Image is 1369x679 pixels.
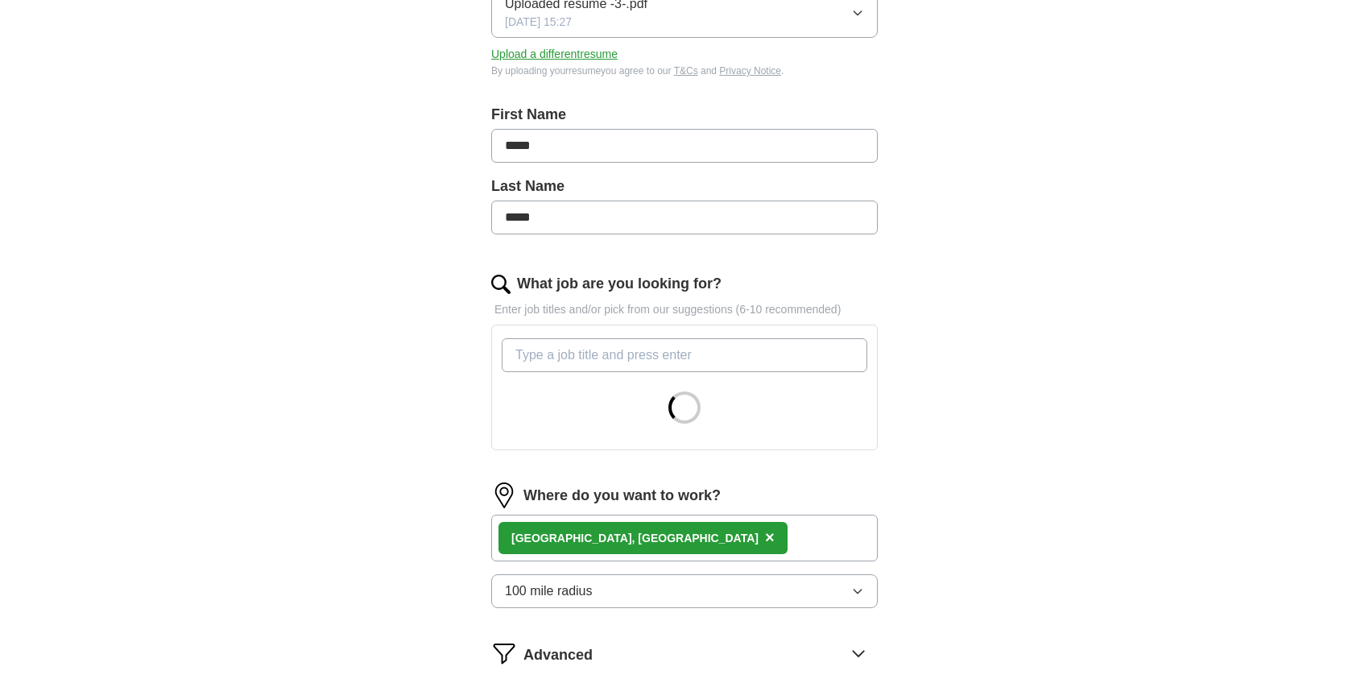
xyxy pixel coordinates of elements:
[491,176,878,197] label: Last Name
[765,528,775,546] span: ×
[511,530,759,547] div: [GEOGRAPHIC_DATA], [GEOGRAPHIC_DATA]
[491,640,517,666] img: filter
[505,582,593,601] span: 100 mile radius
[491,64,878,78] div: By uploading your resume you agree to our and .
[491,301,878,318] p: Enter job titles and/or pick from our suggestions (6-10 recommended)
[765,526,775,550] button: ×
[674,65,698,77] a: T&Cs
[491,574,878,608] button: 100 mile radius
[491,46,618,63] button: Upload a differentresume
[491,482,517,508] img: location.png
[491,275,511,294] img: search.png
[719,65,781,77] a: Privacy Notice
[523,485,721,507] label: Where do you want to work?
[517,273,722,295] label: What job are you looking for?
[491,104,878,126] label: First Name
[505,14,572,31] span: [DATE] 15:27
[523,644,593,666] span: Advanced
[502,338,867,372] input: Type a job title and press enter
